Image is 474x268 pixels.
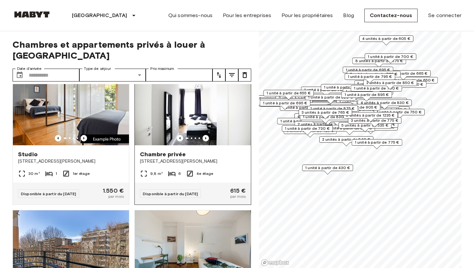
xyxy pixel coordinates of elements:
div: Marqueur de carte [299,109,352,119]
font: 1er étage [73,171,90,176]
font: 2 unités à partir de 905 € [330,105,378,110]
div: Marqueur de carte [263,90,314,100]
font: 9,8 [150,171,156,176]
font: 1 unité à partir de 700 € [368,54,413,59]
font: 1.550 € [103,187,124,194]
a: Contactez-nous [364,9,418,22]
a: Image marketing de l'unité IT-14-001-002-01HImage précédenteImage précédenteStudio[STREET_ADDRESS... [13,68,129,205]
font: Chambre privée [140,151,186,158]
button: Image précédente [202,135,209,141]
div: Marqueur de carte [359,35,413,45]
button: Image précédente [81,135,87,141]
font: Se connecter [428,12,461,18]
font: 1 unité à partir de 810 € [360,99,404,103]
font: par mois [230,194,246,199]
div: Marqueur de carte [324,125,375,135]
font: Date d'arrivée [17,66,42,71]
div: Marqueur de carte [327,104,380,114]
div: Marqueur de carte [351,85,402,95]
div: Marqueur de carte [319,136,373,146]
font: 1 unité à partir de 810 € [346,89,390,94]
font: 1 unité à partir de 795 € [348,74,392,79]
img: Image marketing de l'unité IT-14-001-002-01H [13,68,129,145]
font: 4e étage [196,171,213,176]
div: Marqueur de carte [352,139,402,149]
div: Marqueur de carte [280,104,331,114]
font: 4 unités à partir de 830 € [360,100,409,105]
font: 1 unité à partir de 760 € [354,86,399,91]
a: Pour les entreprises [223,12,271,19]
div: Marqueur de carte [307,105,358,115]
div: Marqueur de carte [347,71,401,81]
div: Marqueur de carte [375,70,430,80]
div: Marqueur de carte [321,84,371,94]
font: 5 unités à partir de 805 € [357,81,405,86]
font: m² [35,171,40,176]
font: Disponible à partir du [DATE] [21,191,76,196]
div: Marqueur de carte [341,91,392,101]
font: 2 unités à partir de 840 € [322,137,370,142]
div: Marqueur de carte [357,98,407,108]
font: [STREET_ADDRESS][PERSON_NAME] [140,158,217,164]
font: 1 unité à partir de 430 € [305,165,350,170]
font: 13 unités à partir de 665 € [378,71,428,76]
div: Marqueur de carte [358,100,412,110]
button: Choisissez la date [13,69,26,81]
button: régler [225,69,238,81]
font: 1 unité à partir de 655 € [266,91,311,95]
font: Qui sommes-nous [168,12,212,18]
font: 1 unité à partir de 895 € [344,92,389,97]
img: Habitude [13,11,51,18]
font: 1 unité à partir de 695 € [263,100,308,105]
font: Type de séjour [84,66,111,71]
font: 3 unités à partir de 765 € [301,110,349,115]
font: Blog [343,12,354,18]
button: régler [212,69,225,81]
font: Pour les entreprises [223,12,271,18]
font: 6 [178,171,181,176]
div: Marqueur de carte [363,80,417,90]
font: 1 unité à partir de 810 € [324,85,368,90]
font: Disponible à partir du [DATE] [143,191,198,196]
a: Pour les propriétaires [281,12,333,19]
a: Blog [343,12,354,19]
font: Chambres et appartements privés à louer à [GEOGRAPHIC_DATA] [13,39,205,61]
font: par mois [108,194,124,199]
font: 4 unités à partir de 605 € [362,36,410,41]
div: Marqueur de carte [302,165,353,175]
div: Marqueur de carte [295,121,349,131]
font: 615 € [230,187,246,194]
font: 1 unité à partir de 750 € [377,110,422,114]
div: Marqueur de carte [343,88,393,98]
font: 1 unité à partir de 775 € [355,140,400,145]
a: Qui sommes-nous [168,12,212,19]
div: Marqueur de carte [305,94,356,104]
font: 2 unités à partir de 625 € [259,96,306,101]
div: Marqueur de carte [282,125,333,135]
div: Marqueur de carte [374,109,425,119]
font: m² [158,171,163,176]
div: Marqueur de carte [277,118,328,128]
font: 8 unités à partir de 675 € [355,58,403,63]
div: Marqueur de carte [348,117,401,127]
div: Marqueur de carte [308,106,359,116]
font: 1 unité à partir de 750 € [283,105,328,110]
font: 2 unités à partir de 1235 € [346,113,395,118]
font: 1 unité à partir de 820 € [308,95,353,100]
a: Logo de Mapbox [261,259,289,266]
button: régler [238,69,251,81]
font: 1 unité à partir de 695 € [346,67,390,72]
font: 1 unité à partir de 875 € [310,106,355,111]
font: Pour les propriétaires [281,12,333,18]
font: 1 unité à partir de 795 € [304,87,349,92]
button: Image précédente [177,135,183,141]
div: Marqueur de carte [345,73,395,83]
font: 1 unité à partir de 625 € [263,99,308,104]
div: Marqueur de carte [301,87,352,97]
font: Studio [18,151,38,158]
font: 1 unité à partir de 695 € [280,119,325,123]
font: 2 unités à partir de 705 € [350,72,398,76]
font: 1 [55,171,57,176]
img: Image marketing de l'unité IT-14-110-001-002 [135,68,251,145]
a: Image marketing de l'unité IT-14-110-001-002Image précédenteImage précédenteChambre privée[STREET... [134,68,251,205]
